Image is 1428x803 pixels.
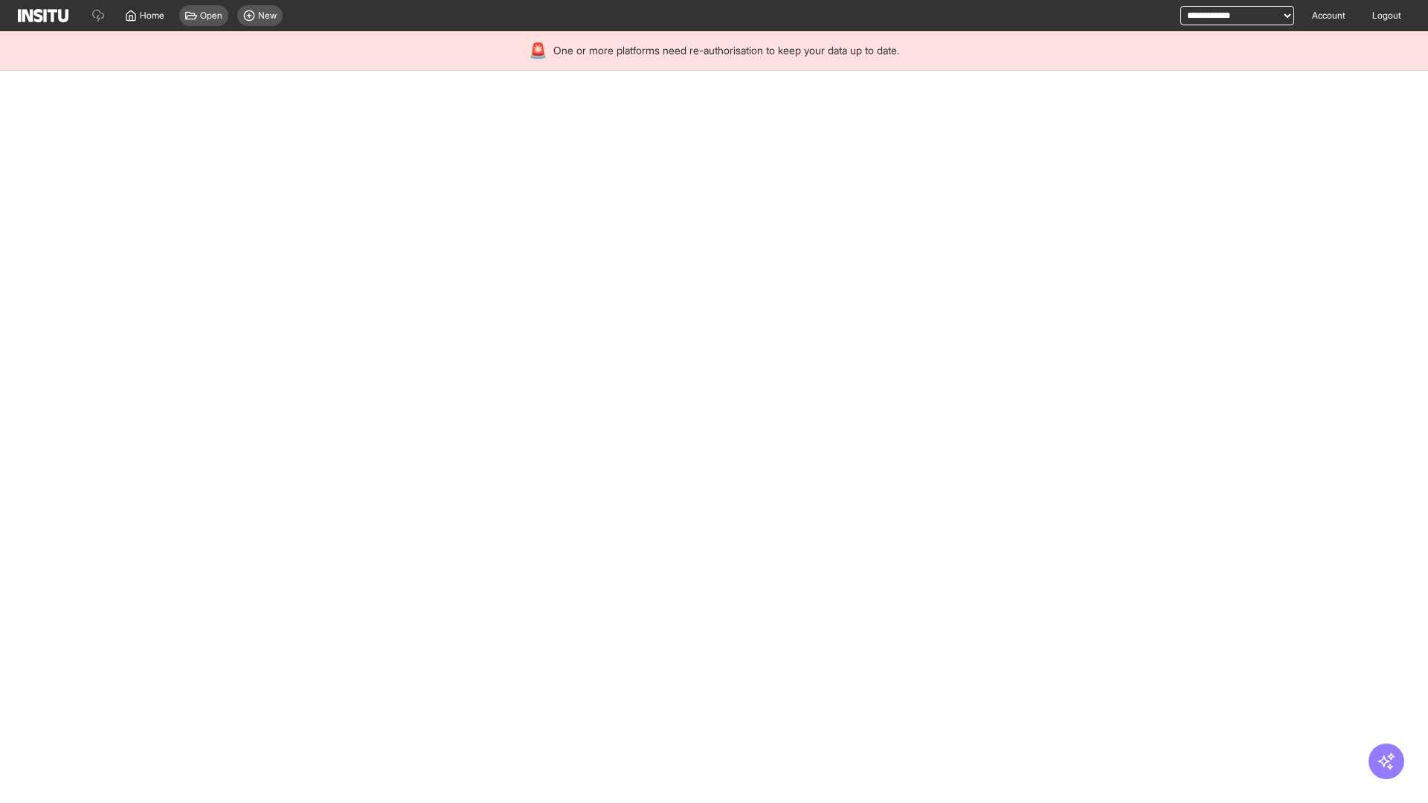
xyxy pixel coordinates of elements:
[553,43,899,58] span: One or more platforms need re-authorisation to keep your data up to date.
[529,40,547,61] div: 🚨
[200,10,222,22] span: Open
[258,10,277,22] span: New
[140,10,164,22] span: Home
[18,9,68,22] img: Logo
